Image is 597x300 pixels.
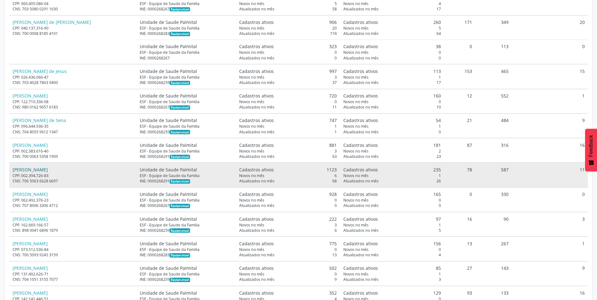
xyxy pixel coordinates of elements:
[343,252,379,258] span: Atualizados no mês
[343,99,441,104] div: 0
[444,236,475,261] td: 13
[343,166,441,173] div: 235
[170,105,190,110] span: Esta é a equipe atual deste Agente
[239,55,274,61] span: Atualizados no mês
[343,216,441,222] div: 97
[13,117,66,123] a: [PERSON_NAME] de Sena
[444,89,475,114] td: 12
[343,1,441,6] div: 4
[239,277,337,282] div: 9
[239,203,274,208] span: Atualizados no mês
[239,148,264,154] span: Novos no mês
[13,290,48,296] a: [PERSON_NAME]
[13,197,133,203] div: CPF: 062.492.376-23
[343,178,379,184] span: Atualizados no mês
[343,203,379,208] span: Atualizados no mês
[343,43,378,50] span: Cadastros ativos
[140,277,233,282] div: INE: 0000268259
[475,163,512,187] td: 587
[343,92,378,99] span: Cadastros ativos
[13,203,133,208] div: CNS: 707 8006 3306 4712
[239,228,337,233] div: 6
[343,271,441,277] div: 1
[239,173,337,178] div: 6
[588,135,594,157] span: Feedback
[239,216,274,222] span: Cadastros ativos
[343,166,378,173] span: Cadastros ativos
[239,197,264,203] span: Novos no mês
[343,265,441,271] div: 85
[140,191,233,197] div: Unidade de Saude Palmital
[140,265,233,271] div: Unidade de Saude Palmital
[475,89,512,114] td: 552
[343,55,441,61] div: 0
[239,80,337,85] div: 37
[13,178,133,184] div: CNS: 706 5063 6628 6697
[239,173,264,178] span: Novos no mês
[239,222,337,228] div: 3
[239,75,337,80] div: 3
[140,247,233,252] div: ESF - Equipe de Saude da Familia
[239,277,274,282] span: Atualizados no mês
[239,117,274,124] span: Cadastros ativos
[239,129,274,135] span: Atualizados no mês
[343,197,369,203] span: Novos no mês
[140,1,233,6] div: ESF - Equipe de Saude da Familia
[343,290,441,296] div: 129
[343,80,441,85] div: 17
[512,187,588,212] td: 0
[170,179,190,184] span: Esta é a equipe atual deste Agente
[239,247,337,252] div: 0
[239,92,274,99] span: Cadastros ativos
[239,265,337,271] div: 502
[239,43,337,50] div: 323
[140,154,233,159] div: INE: 0000268291
[475,15,512,40] td: 349
[475,64,512,89] td: 465
[13,75,133,80] div: CPF: 026.436.066-47
[512,163,588,187] td: 11
[239,191,274,197] span: Cadastros ativos
[343,31,441,36] div: 64
[140,25,233,31] div: ESF - Equipe de Saude da Familia
[343,142,441,148] div: 181
[239,75,264,80] span: Novos no mês
[343,197,441,203] div: 0
[170,228,190,233] span: Esta é a equipe atual deste Agente
[343,80,379,85] span: Atualizados no mês
[140,222,233,228] div: ESF - Equipe de Saude da Familia
[170,130,190,134] span: Esta é a equipe atual deste Agente
[239,222,264,228] span: Novos no mês
[343,222,441,228] div: 1
[475,236,512,261] td: 267
[343,265,378,271] span: Cadastros ativos
[343,99,369,104] span: Novos no mês
[444,138,475,163] td: 87
[343,240,441,247] div: 156
[343,203,441,208] div: 0
[343,6,379,12] span: Atualizados no mês
[512,64,588,89] td: 15
[13,247,133,252] div: CPF: 073.512.536-84
[170,278,190,282] span: Esta é a equipe atual deste Agente
[343,55,379,61] span: Atualizados no mês
[239,178,337,184] div: 68
[170,32,190,36] span: Esta é a equipe atual deste Agente
[239,43,274,50] span: Cadastros ativos
[512,89,588,114] td: 1
[343,228,379,233] span: Atualizados no mês
[239,252,337,258] div: 13
[239,154,274,159] span: Atualizados no mês
[140,203,233,208] div: INE: 0000268267
[239,290,337,296] div: 352
[13,154,133,159] div: CNS: 700 0063 5358 1909
[239,104,337,110] div: 11
[343,19,441,25] div: 260
[512,261,588,286] td: 9
[343,142,378,148] span: Cadastros ativos
[343,117,441,124] div: 54
[343,148,441,154] div: 2
[343,173,441,178] div: 1
[13,271,133,277] div: CPF: 131.402.626-71
[343,129,441,135] div: 0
